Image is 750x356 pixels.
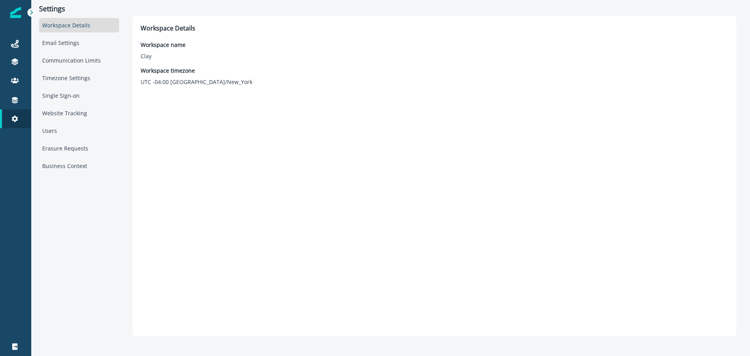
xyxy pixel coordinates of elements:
[39,5,119,13] p: Settings
[39,18,119,32] div: Workspace Details
[141,78,252,86] p: UTC -04:00 [GEOGRAPHIC_DATA]/New_York
[39,53,119,68] div: Communication Limits
[10,7,21,18] img: Inflection
[141,41,186,49] p: Workspace name
[39,106,119,120] div: Website Tracking
[39,159,119,173] div: Business Context
[39,123,119,138] div: Users
[141,52,186,60] p: Clay
[141,23,729,33] p: Workspace Details
[39,88,119,103] div: Single Sign-on
[39,36,119,50] div: Email Settings
[141,66,252,75] p: Workspace timezone
[39,71,119,85] div: Timezone Settings
[39,141,119,156] div: Erasure Requests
